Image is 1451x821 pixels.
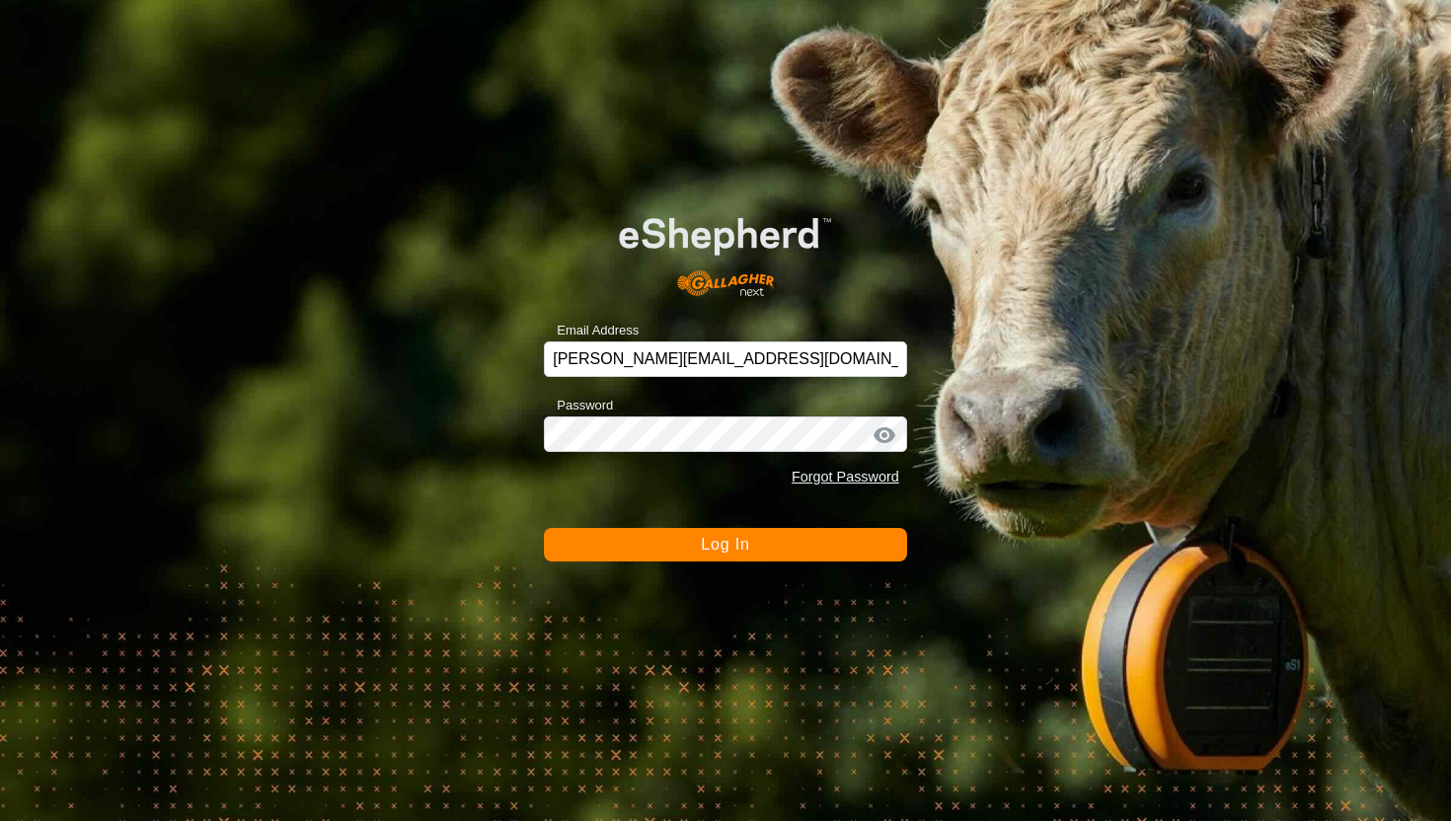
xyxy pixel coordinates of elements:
a: Forgot Password [792,469,899,485]
img: E-shepherd Logo [580,187,871,311]
button: Log In [544,528,907,561]
input: Email Address [544,341,907,377]
label: Email Address [544,321,639,340]
span: Log In [701,536,749,553]
label: Password [544,396,613,415]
